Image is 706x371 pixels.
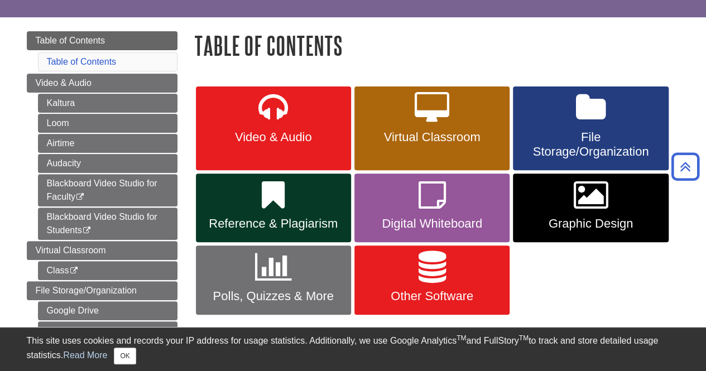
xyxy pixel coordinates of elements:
[27,31,177,50] a: Table of Contents
[519,334,529,342] sup: TM
[204,130,343,144] span: Video & Audio
[38,301,177,320] a: Google Drive
[196,174,351,243] a: Reference & Plagiarism
[27,334,680,364] div: This site uses cookies and records your IP address for usage statistics. Additionally, we use Goo...
[38,94,177,113] a: Kaltura
[354,245,510,315] a: Other Software
[194,31,680,60] h1: Table of Contents
[36,36,105,45] span: Table of Contents
[63,350,107,360] a: Read More
[667,159,703,174] a: Back to Top
[363,130,501,144] span: Virtual Classroom
[196,86,351,170] a: Video & Audio
[75,194,85,201] i: This link opens in a new window
[363,289,501,303] span: Other Software
[521,216,660,231] span: Graphic Design
[27,281,177,300] a: File Storage/Organization
[204,216,343,231] span: Reference & Plagiarism
[38,261,177,280] a: Class
[36,245,106,255] span: Virtual Classroom
[354,174,510,243] a: Digital Whiteboard
[38,174,177,206] a: Blackboard Video Studio for Faculty
[38,154,177,173] a: Audacity
[36,286,137,295] span: File Storage/Organization
[27,74,177,93] a: Video & Audio
[38,134,177,153] a: Airtime
[513,86,668,170] a: File Storage/Organization
[38,321,177,340] a: Wakelet
[38,208,177,240] a: Blackboard Video Studio for Students
[69,267,79,274] i: This link opens in a new window
[114,348,136,364] button: Close
[82,227,92,234] i: This link opens in a new window
[363,216,501,231] span: Digital Whiteboard
[513,174,668,243] a: Graphic Design
[457,334,466,342] sup: TM
[354,86,510,170] a: Virtual Classroom
[38,114,177,133] a: Loom
[47,57,117,66] a: Table of Contents
[27,241,177,260] a: Virtual Classroom
[196,245,351,315] a: Polls, Quizzes & More
[36,78,92,88] span: Video & Audio
[521,130,660,159] span: File Storage/Organization
[204,289,343,303] span: Polls, Quizzes & More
